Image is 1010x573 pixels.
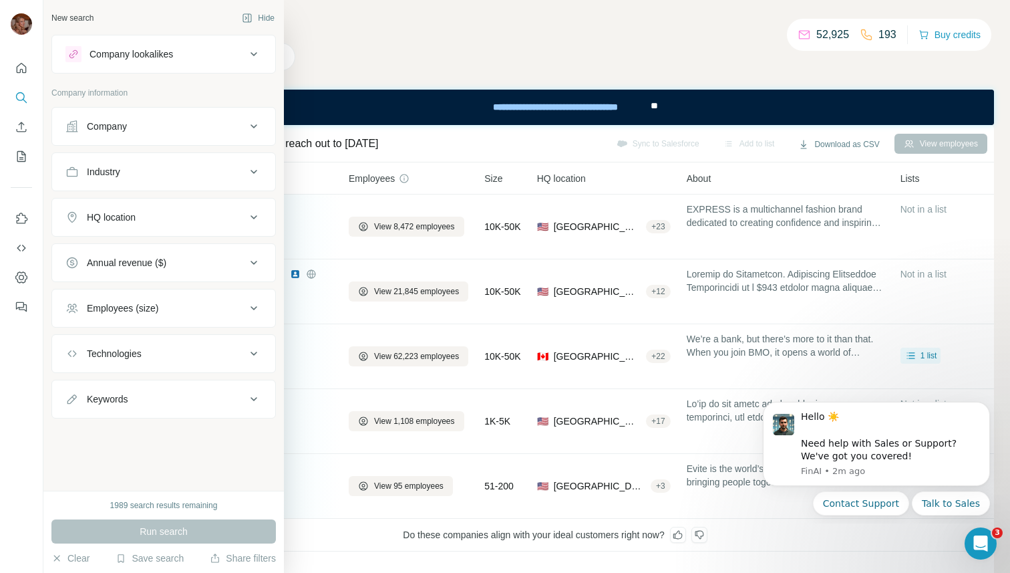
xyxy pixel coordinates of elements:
[484,479,514,493] span: 51-200
[52,156,275,188] button: Industry
[87,211,136,224] div: HQ location
[554,350,641,363] span: [GEOGRAPHIC_DATA], [GEOGRAPHIC_DATA]
[11,13,32,35] img: Avatar
[349,281,468,302] button: View 21,845 employees
[537,285,548,298] span: 🇺🇸
[11,144,32,168] button: My lists
[116,16,994,35] h4: Search
[52,38,275,70] button: Company lookalikes
[920,350,937,362] span: 1 list
[90,47,173,61] div: Company lookalikes
[11,236,32,260] button: Use Surfe API
[484,172,502,185] span: Size
[349,411,464,431] button: View 1,108 employees
[537,415,548,428] span: 🇺🇸
[484,350,520,363] span: 10K-50K
[918,25,981,44] button: Buy credits
[646,221,670,233] div: + 23
[116,90,994,125] iframe: Banner
[687,332,884,359] span: We’re a bank, but there’s more to it than that. ​ When you join BMO, it opens a world of opportun...
[537,350,548,363] span: 🇨🇦
[52,338,275,370] button: Technologies
[87,165,120,179] div: Industry
[646,285,670,298] div: + 12
[116,519,994,552] div: Do these companies align with your ideal customers right now?
[52,383,275,415] button: Keywords
[11,265,32,290] button: Dashboard
[484,285,520,298] span: 10K-50K
[743,390,1010,524] iframe: Intercom notifications message
[374,415,455,427] span: View 1,108 employees
[87,302,158,315] div: Employees (size)
[554,415,641,428] span: [GEOGRAPHIC_DATA], [US_STATE]
[687,203,884,229] span: EXPRESS is a multichannel fashion brand dedicated to creating confidence and inspiring self-expre...
[646,350,670,362] div: + 22
[87,347,142,360] div: Technologies
[116,552,184,565] button: Save search
[900,269,947,279] span: Not in a list
[87,120,127,133] div: Company
[290,269,301,279] img: LinkedIn logo
[349,346,468,366] button: View 62,223 employees
[11,207,32,231] button: Use Surfe on LinkedIn
[349,476,453,496] button: View 95 employees
[87,392,128,406] div: Keywords
[349,217,464,237] button: View 8,472 employees
[878,27,896,43] p: 193
[992,528,1003,538] span: 3
[537,220,548,233] span: 🇺🇸
[646,415,670,427] div: + 17
[11,295,32,319] button: Feedback
[52,247,275,279] button: Annual revenue ($)
[374,350,459,362] span: View 62,223 employees
[110,499,218,511] div: 1989 search results remaining
[554,220,641,233] span: [GEOGRAPHIC_DATA], [US_STATE]
[816,27,849,43] p: 52,925
[11,115,32,139] button: Enrich CSV
[687,267,884,294] span: Loremip do Sitametcon. Adipiscing Elitseddoe Temporincidi ut l $943 etdolor magna aliquaen admi v...
[11,56,32,80] button: Quick start
[687,397,884,424] span: Lo’ip do sit ametc ad el seddoeiusmo temporinci, utl etdolorema al en adm veniam qu no. Exercitat...
[51,12,94,24] div: New search
[11,86,32,110] button: Search
[52,110,275,142] button: Company
[52,292,275,324] button: Employees (size)
[554,285,641,298] span: [GEOGRAPHIC_DATA]
[789,134,888,154] button: Download as CSV
[232,8,284,28] button: Hide
[554,479,645,493] span: [GEOGRAPHIC_DATA], [US_STATE]
[51,87,276,99] p: Company information
[484,415,510,428] span: 1K-5K
[349,172,395,185] span: Employees
[374,285,459,298] span: View 21,845 employees
[52,201,275,233] button: HQ location
[537,479,548,493] span: 🇺🇸
[900,204,947,215] span: Not in a list
[210,552,276,565] button: Share filters
[687,462,884,489] span: Evite is the world’s leading digital platform for bringing people together to celebrate their mos...
[965,528,997,560] iframe: Intercom live chat
[900,172,920,185] span: Lists
[374,221,455,233] span: View 8,472 employees
[87,256,166,269] div: Annual revenue ($)
[651,480,671,492] div: + 3
[687,172,711,185] span: About
[374,480,444,492] span: View 95 employees
[51,552,90,565] button: Clear
[537,172,586,185] span: HQ location
[484,220,520,233] span: 10K-50K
